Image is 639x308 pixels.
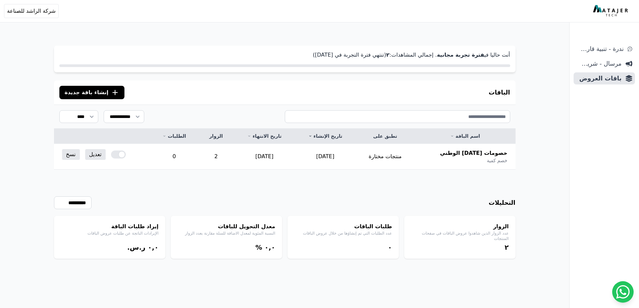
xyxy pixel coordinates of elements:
[150,144,198,170] td: 0
[158,133,190,139] a: الطلبات
[198,129,234,144] th: الزوار
[242,133,287,139] a: تاريخ الانتهاء
[411,223,509,231] h4: الزوار
[303,133,348,139] a: تاريخ الإنشاء
[294,223,392,231] h4: طلبات الباقات
[85,149,106,160] a: تعديل
[437,52,484,58] strong: فترة تجربة مجانية
[356,129,415,144] th: تطبق على
[576,44,624,54] span: ندرة - تنبية قارب علي النفاذ
[198,144,234,170] td: 2
[59,86,125,99] button: إنشاء باقة جديدة
[440,149,508,157] span: خصومات [DATE] الوطني
[264,243,275,251] bdi: ۰,۰
[489,198,516,207] h3: التحليلات
[127,243,145,251] span: ر.س.
[148,243,158,251] bdi: ۰,۰
[177,231,275,236] p: النسبة المئوية لمعدل الاضافة للسلة مقارنة بعدد الزوار
[489,88,510,97] h3: الباقات
[576,74,622,83] span: باقات العروض
[177,223,275,231] h4: معدل التحويل للباقات
[386,52,389,58] strong: ٢
[294,231,392,236] p: عدد الطلبات التي تم إنشاؤها من خلال عروض الباقات
[234,144,295,170] td: [DATE]
[255,243,262,251] span: %
[7,7,56,15] span: شركة الراشد للصناعة
[59,51,510,59] p: أنت حاليا في . إجمالي المشاهدات: (تنتهي فترة التجربة في [DATE])
[295,144,356,170] td: [DATE]
[65,88,109,97] span: إنشاء باقة جديدة
[593,5,630,17] img: MatajerTech Logo
[411,231,509,241] p: عدد الزوار الذين شاهدوا عروض الباقات في صفحات المنتجات
[61,223,159,231] h4: إيراد طلبات الباقة
[423,133,508,139] a: اسم الباقة
[576,59,622,68] span: مرسال - شريط دعاية
[356,144,415,170] td: منتجات مختارة
[62,149,80,160] a: نسخ
[294,243,392,252] div: ۰
[61,231,159,236] p: الإيرادات الناتجة عن طلبات عروض الباقات
[4,4,59,18] button: شركة الراشد للصناعة
[411,243,509,252] div: ٢
[487,157,507,164] span: خصم كمية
